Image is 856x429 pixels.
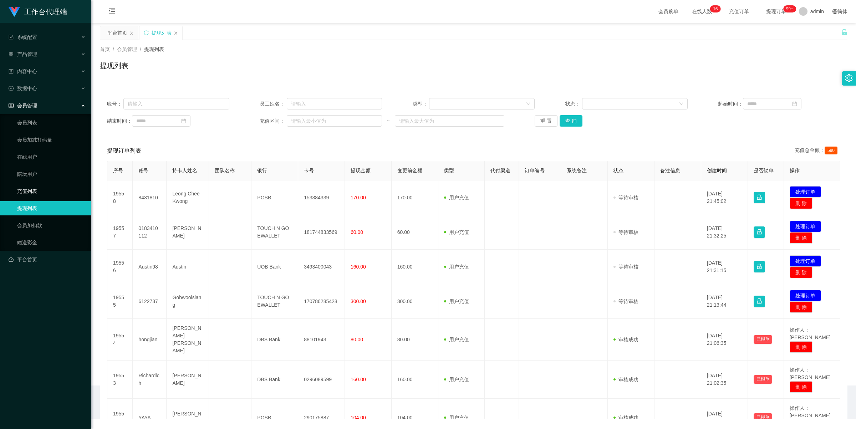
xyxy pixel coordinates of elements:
[790,232,812,244] button: 删 除
[392,180,438,215] td: 170.00
[490,168,510,173] span: 代付渠道
[351,377,366,382] span: 160.00
[100,60,128,71] h1: 提现列表
[17,184,86,198] a: 充值列表
[172,168,197,173] span: 持卡人姓名
[113,46,114,52] span: /
[107,100,123,108] span: 账号：
[107,180,133,215] td: 19558
[298,361,345,399] td: 0296089599
[444,377,469,382] span: 用户充值
[613,195,638,200] span: 等待审核
[754,261,765,272] button: 图标: lock
[444,415,469,420] span: 用户充值
[444,337,469,342] span: 用户充值
[287,98,382,109] input: 请输入
[9,7,20,17] img: logo.9652507e.png
[298,180,345,215] td: 153384339
[107,117,132,125] span: 结束时间：
[397,168,422,173] span: 变更前金额
[701,319,748,361] td: [DATE] 21:06:35
[790,341,812,353] button: 删 除
[535,115,557,127] button: 重 置
[298,215,345,250] td: 181744833569
[17,133,86,147] a: 会员加减打码量
[679,102,683,107] i: 图标: down
[790,301,812,313] button: 删 除
[9,34,37,40] span: 系统配置
[167,319,209,361] td: [PERSON_NAME] [PERSON_NAME]
[351,337,363,342] span: 80.00
[701,180,748,215] td: [DATE] 21:45:02
[17,235,86,250] a: 赠送彩金
[167,215,209,250] td: [PERSON_NAME]
[260,117,287,125] span: 充值区间：
[9,103,14,108] i: 图标: table
[392,250,438,284] td: 160.00
[790,186,821,198] button: 处理订单
[181,118,186,123] i: 图标: calendar
[257,168,267,173] span: 银行
[701,250,748,284] td: [DATE] 21:31:15
[754,226,765,238] button: 图标: lock
[754,375,772,384] button: 已锁单
[304,168,314,173] span: 卡号
[107,26,127,40] div: 平台首页
[113,168,123,173] span: 序号
[100,0,124,23] i: 图标: menu-fold
[167,361,209,399] td: [PERSON_NAME]
[725,9,753,14] span: 充值订单
[123,98,229,109] input: 请输入
[526,102,530,107] i: 图标: down
[413,100,429,108] span: 类型：
[144,46,164,52] span: 提现列表
[841,29,847,35] i: 图标: unlock
[444,195,469,200] span: 用户充值
[351,298,366,304] span: 300.00
[754,168,774,173] span: 是否锁单
[707,168,727,173] span: 创建时间
[790,290,821,301] button: 处理订单
[715,5,718,12] p: 6
[107,361,133,399] td: 19553
[9,86,37,91] span: 数据中心
[754,192,765,203] button: 图标: lock
[97,403,850,410] div: 2021
[251,215,298,250] td: TOUCH N GO EWALLET
[251,319,298,361] td: DBS Bank
[251,361,298,399] td: DBS Bank
[790,168,800,173] span: 操作
[525,168,545,173] span: 订单编号
[351,264,366,270] span: 160.00
[251,284,298,319] td: TOUCH N GO EWALLET
[795,147,840,155] div: 充值总金额：
[9,9,67,14] a: 工作台代理端
[713,5,715,12] p: 1
[792,101,797,106] i: 图标: calendar
[444,298,469,304] span: 用户充值
[140,46,141,52] span: /
[215,168,235,173] span: 团队名称
[710,5,720,12] sup: 16
[395,115,504,127] input: 请输入最大值为
[701,215,748,250] td: [DATE] 21:32:25
[167,284,209,319] td: Gohwooisiang
[17,116,86,130] a: 会员列表
[790,367,831,380] span: 操作人：[PERSON_NAME]
[613,377,638,382] span: 审核成功
[392,284,438,319] td: 300.00
[754,296,765,307] button: 图标: lock
[117,46,137,52] span: 会员管理
[754,413,772,422] button: 已锁单
[298,284,345,319] td: 170786285428
[560,115,582,127] button: 查 询
[138,168,148,173] span: 账号
[392,319,438,361] td: 80.00
[444,264,469,270] span: 用户充值
[167,250,209,284] td: Austin
[133,319,167,361] td: hongjian
[701,284,748,319] td: [DATE] 21:13:44
[382,117,395,125] span: ~
[17,201,86,215] a: 提现列表
[107,250,133,284] td: 19556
